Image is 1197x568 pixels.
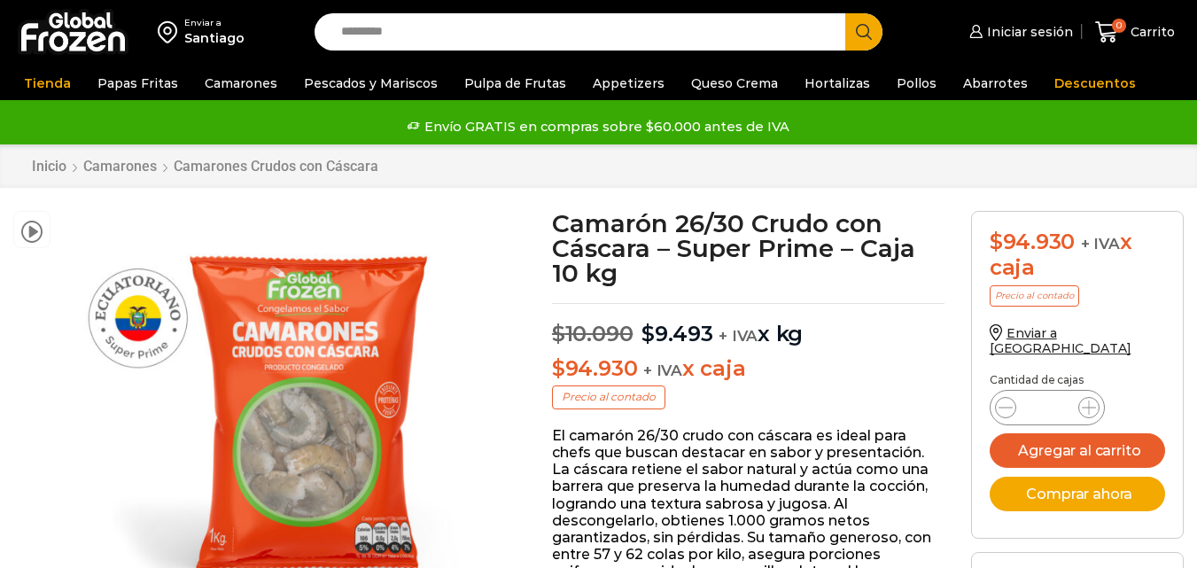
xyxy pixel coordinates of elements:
span: 0 [1112,19,1126,33]
span: $ [990,229,1003,254]
a: Hortalizas [796,66,879,100]
p: Precio al contado [990,285,1079,307]
span: + IVA [643,362,682,379]
a: Papas Fritas [89,66,187,100]
nav: Breadcrumb [31,158,379,175]
a: Tienda [15,66,80,100]
bdi: 94.930 [990,229,1075,254]
a: Queso Crema [682,66,787,100]
a: 0 Carrito [1091,12,1179,53]
a: Inicio [31,158,67,175]
span: $ [641,321,655,346]
a: Appetizers [584,66,673,100]
span: Carrito [1126,23,1175,41]
a: Camarones Crudos con Cáscara [173,158,379,175]
a: Enviar a [GEOGRAPHIC_DATA] [990,325,1131,356]
a: Pollos [888,66,945,100]
h1: Camarón 26/30 Crudo con Cáscara – Super Prime – Caja 10 kg [552,211,944,285]
img: address-field-icon.svg [158,17,184,47]
a: Pulpa de Frutas [455,66,575,100]
button: Comprar ahora [990,477,1165,511]
a: Iniciar sesión [965,14,1073,50]
button: Agregar al carrito [990,433,1165,468]
a: Camarones [82,158,158,175]
p: Precio al contado [552,385,665,408]
p: x kg [552,303,944,347]
div: Enviar a [184,17,245,29]
span: Iniciar sesión [983,23,1073,41]
span: $ [552,355,565,381]
bdi: 9.493 [641,321,713,346]
input: Product quantity [1030,395,1064,420]
div: x caja [990,230,1165,281]
bdi: 10.090 [552,321,633,346]
span: $ [552,321,565,346]
span: + IVA [1081,235,1120,253]
a: Pescados y Mariscos [295,66,447,100]
span: + IVA [719,327,758,345]
p: x caja [552,356,944,382]
a: Descuentos [1045,66,1145,100]
button: Search button [845,13,882,51]
a: Camarones [196,66,286,100]
bdi: 94.930 [552,355,637,381]
a: Abarrotes [954,66,1037,100]
div: Santiago [184,29,245,47]
p: Cantidad de cajas [990,374,1165,386]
